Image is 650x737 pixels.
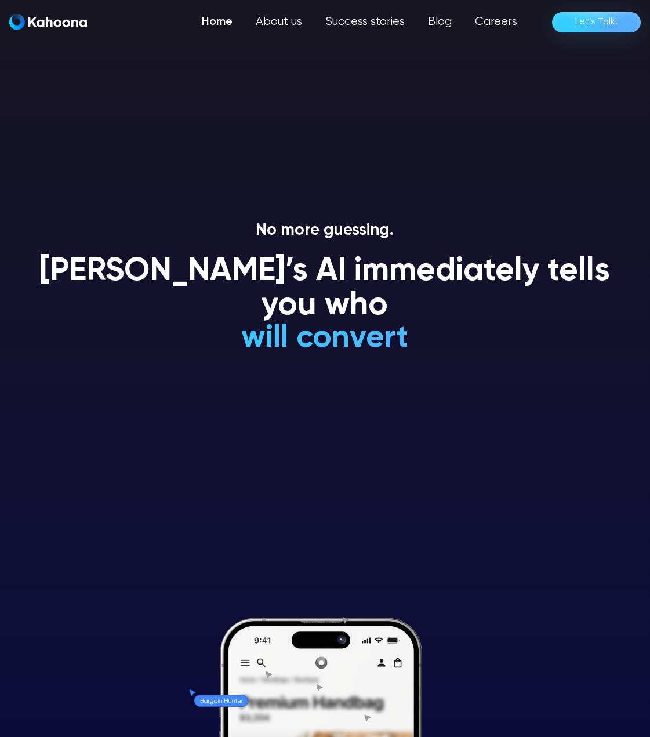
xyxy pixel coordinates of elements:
[552,12,641,32] a: Let’s Talk!
[9,14,87,31] a: home
[575,13,618,31] div: Let’s Talk!
[32,221,618,241] p: No more guessing.
[190,10,244,34] a: Home
[9,14,87,30] img: Kahoona logo white
[314,10,416,34] a: Success stories
[32,255,618,324] h1: [PERSON_NAME]’s AI immediately tells you who
[154,321,496,355] h1: will convert
[244,10,314,34] a: About us
[463,10,529,34] a: Careers
[416,10,463,34] a: Blog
